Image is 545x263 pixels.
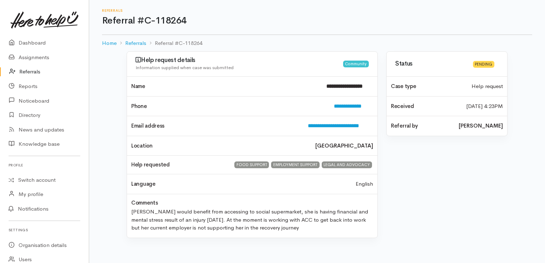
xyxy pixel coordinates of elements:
[343,61,369,67] div: Community
[131,83,318,89] h4: Name
[127,206,377,232] div: [PERSON_NAME] would benefit from accessing to social supermarket, she is having financial and men...
[125,39,146,47] a: Referrals
[102,16,532,26] h1: Referral #C-118264
[102,35,532,52] nav: breadcrumb
[466,102,503,110] time: [DATE] 4:23PM
[136,57,343,64] h3: Help request details
[271,161,319,168] div: EMPLOYMENT SUPPORT
[131,181,156,187] h4: Language
[102,9,532,12] h6: Referrals
[131,143,307,149] h4: Location
[391,83,463,89] h4: Case type
[131,162,225,168] h4: Help requested
[473,61,494,68] div: Pending
[315,142,373,150] b: [GEOGRAPHIC_DATA]
[351,180,377,188] div: English
[395,61,469,67] h3: Status
[9,225,80,235] h6: Settings
[131,123,299,129] h4: Email address
[234,161,269,168] div: FOOD SUPPORT
[136,65,234,71] span: Information supplied when case was submitted
[131,103,325,109] h4: Phone
[391,123,450,129] h4: Referral by
[391,103,458,109] h4: Received
[9,160,80,170] h6: Profile
[322,161,372,168] div: LEGAL AND ADVOCACY
[459,122,503,130] b: [PERSON_NAME]
[146,39,202,47] li: Referral #C-118264
[467,82,507,91] div: Help request
[131,200,158,206] h4: Comments
[102,39,117,47] a: Home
